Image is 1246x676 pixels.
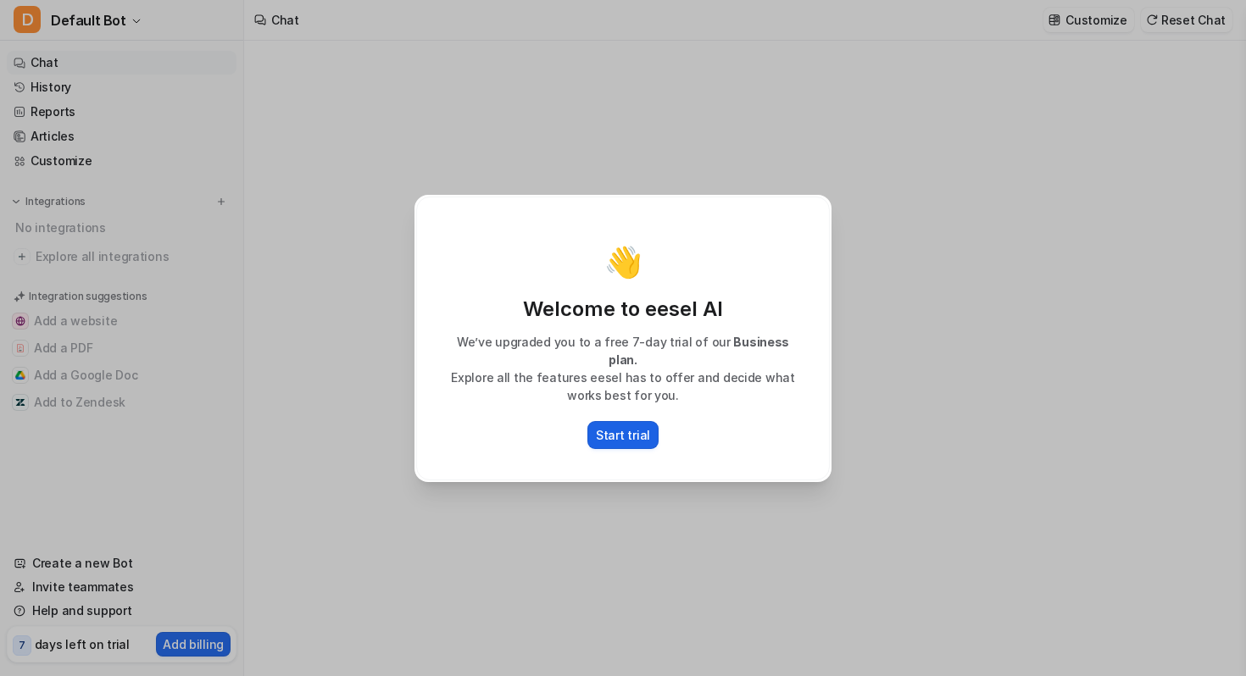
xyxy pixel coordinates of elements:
[604,245,642,279] p: 👋
[596,426,650,444] p: Start trial
[434,368,812,404] p: Explore all the features eesel has to offer and decide what works best for you.
[434,333,812,368] p: We’ve upgraded you to a free 7-day trial of our
[434,296,812,323] p: Welcome to eesel AI
[587,421,659,449] button: Start trial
